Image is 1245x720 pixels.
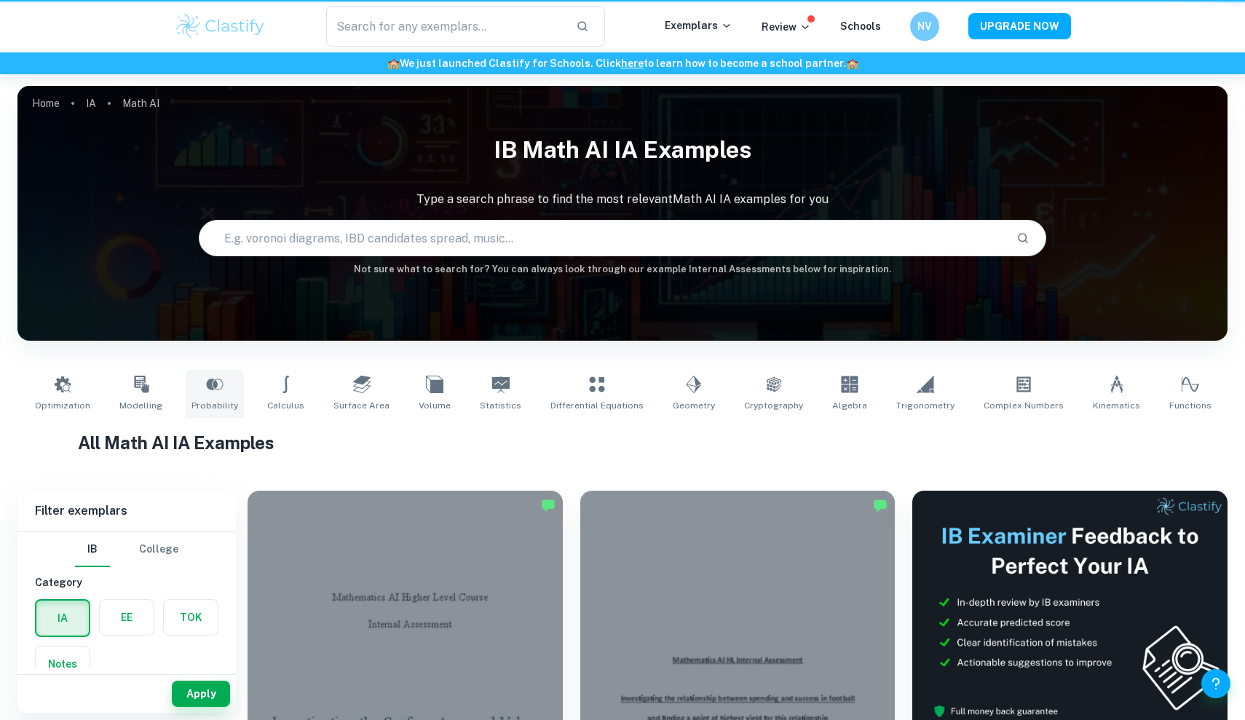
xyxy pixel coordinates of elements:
button: Help and Feedback [1201,669,1230,698]
span: Surface Area [333,399,390,412]
span: Statistics [480,399,521,412]
input: Search for any exemplars... [326,6,564,47]
img: Marked [541,498,556,513]
button: Notes [36,646,90,681]
h6: Not sure what to search for? You can always look through our example Internal Assessments below f... [17,262,1228,277]
span: Geometry [673,399,715,412]
span: Trigonometry [896,399,954,412]
p: Math AI [122,95,159,111]
button: EE [100,600,154,635]
span: Volume [419,399,451,412]
img: Marked [873,498,888,513]
button: TOK [164,600,218,635]
button: NV [910,12,939,41]
h1: All Math AI IA Examples [78,430,1167,456]
span: Complex Numbers [984,399,1064,412]
h1: IB Math AI IA examples [17,127,1228,173]
div: Filter type choice [75,532,178,567]
span: Functions [1169,399,1212,412]
span: Probability [191,399,238,412]
a: here [621,58,644,69]
span: Modelling [119,399,162,412]
h6: NV [917,18,933,34]
input: E.g. voronoi diagrams, IBD candidates spread, music... [199,218,1004,258]
span: Cryptography [744,399,803,412]
button: IA [36,601,89,636]
p: Review [762,19,811,35]
button: IB [75,532,110,567]
span: Algebra [832,399,867,412]
a: IA [86,93,96,114]
a: Schools [840,20,881,32]
h6: Filter exemplars [17,491,236,531]
button: Apply [172,681,230,707]
button: College [139,532,178,567]
span: 🏫 [387,58,400,69]
img: Clastify logo [174,12,266,41]
a: Home [32,93,60,114]
span: Kinematics [1093,399,1140,412]
p: Exemplars [665,17,732,33]
button: Search [1011,226,1035,250]
span: Calculus [267,399,304,412]
span: 🏫 [846,58,858,69]
p: Type a search phrase to find the most relevant Math AI IA examples for you [17,191,1228,208]
span: Differential Equations [550,399,644,412]
h6: Category [35,574,218,590]
span: Optimization [35,399,90,412]
h6: We just launched Clastify for Schools. Click to learn how to become a school partner. [3,55,1242,71]
button: UPGRADE NOW [968,13,1071,39]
